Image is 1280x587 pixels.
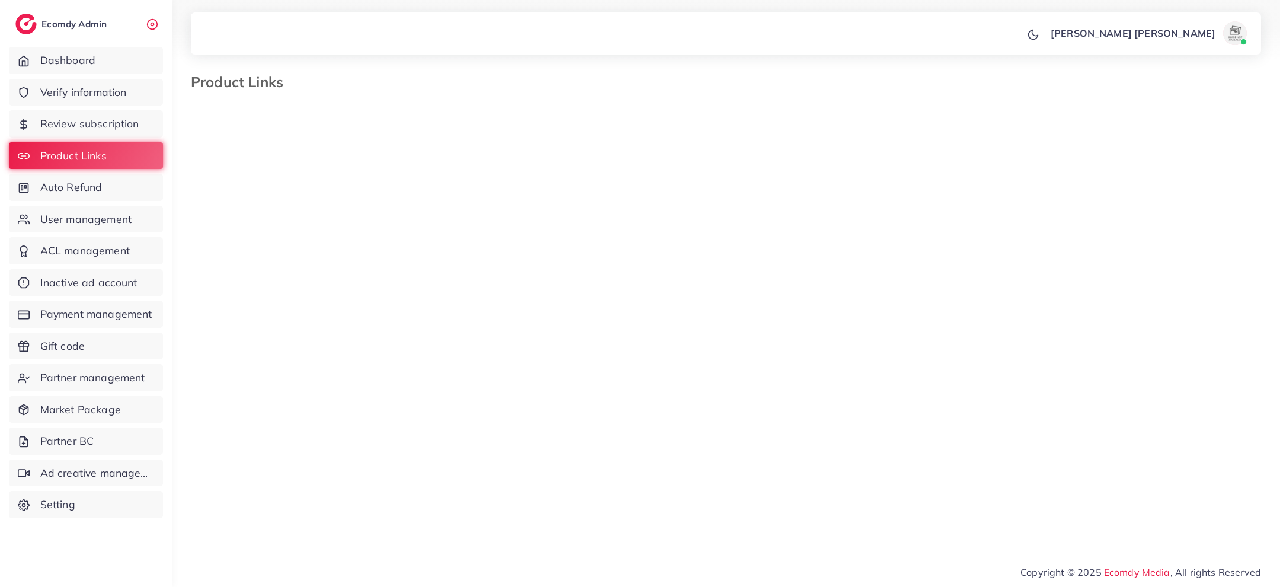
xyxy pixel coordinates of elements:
a: User management [9,206,163,233]
a: Dashboard [9,47,163,74]
a: Product Links [9,142,163,170]
a: [PERSON_NAME] [PERSON_NAME]avatar [1044,21,1252,45]
a: Partner management [9,364,163,391]
a: Ad creative management [9,460,163,487]
a: ACL management [9,237,163,264]
span: Payment management [40,307,152,322]
span: Setting [40,497,75,512]
a: Partner BC [9,428,163,455]
span: ACL management [40,243,130,259]
span: Partner management [40,370,145,385]
a: Market Package [9,396,163,423]
span: Market Package [40,402,121,417]
span: Partner BC [40,433,94,449]
span: Auto Refund [40,180,103,195]
img: avatar [1223,21,1247,45]
a: Inactive ad account [9,269,163,296]
a: Auto Refund [9,174,163,201]
img: logo [15,14,37,34]
span: Review subscription [40,116,139,132]
a: Payment management [9,301,163,328]
span: Verify information [40,85,127,100]
span: User management [40,212,132,227]
a: Gift code [9,333,163,360]
h2: Ecomdy Admin [41,18,110,30]
span: Ad creative management [40,465,154,481]
a: logoEcomdy Admin [15,14,110,34]
a: Review subscription [9,110,163,138]
a: Verify information [9,79,163,106]
a: Setting [9,491,163,518]
span: Gift code [40,339,85,354]
span: Dashboard [40,53,95,68]
span: Product Links [40,148,107,164]
p: [PERSON_NAME] [PERSON_NAME] [1051,26,1215,40]
span: Inactive ad account [40,275,137,291]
